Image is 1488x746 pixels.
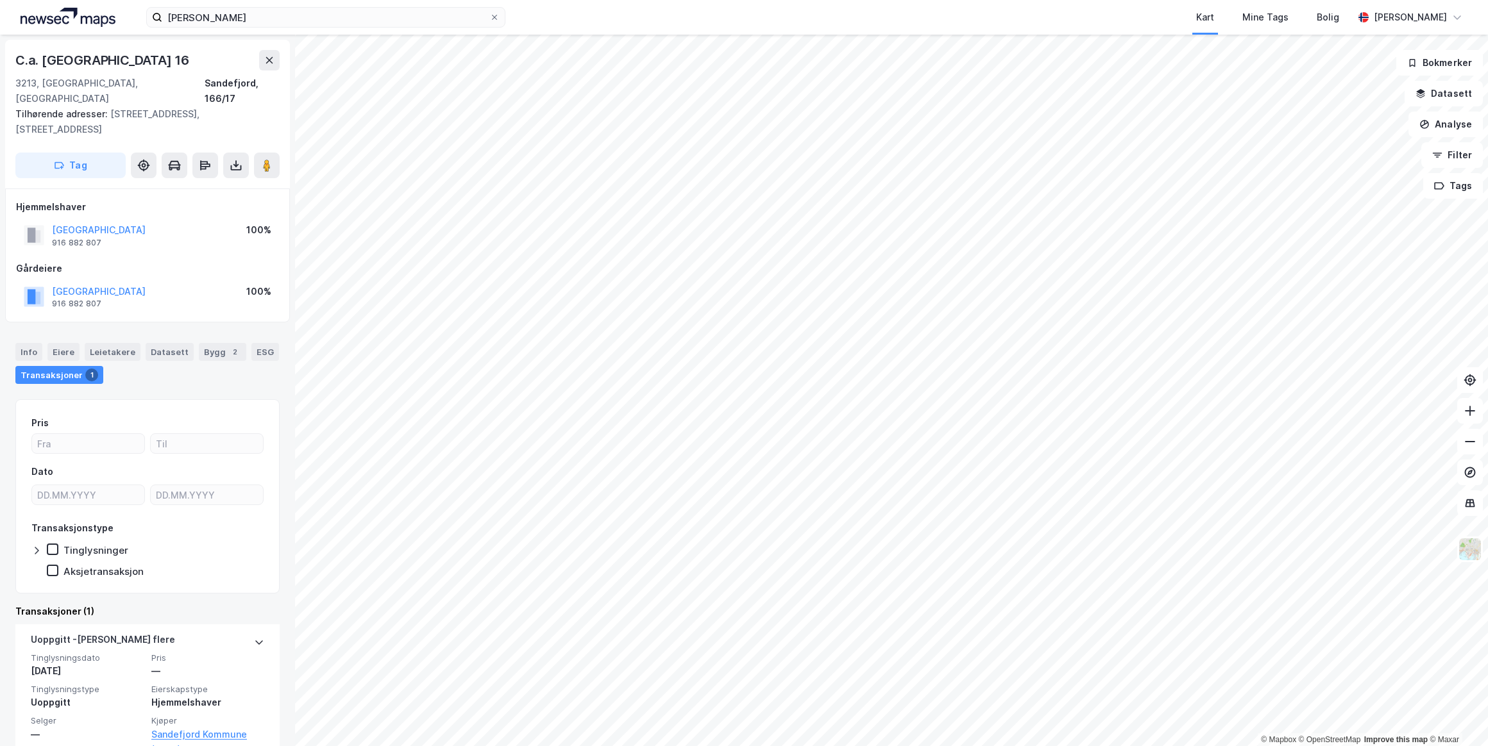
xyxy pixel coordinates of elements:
[15,106,269,137] div: [STREET_ADDRESS], [STREET_ADDRESS]
[15,50,192,70] div: C.a. [GEOGRAPHIC_DATA] 16
[205,76,280,106] div: Sandefjord, 166/17
[31,652,144,663] span: Tinglysningsdato
[1424,684,1488,746] iframe: Chat Widget
[15,604,280,619] div: Transaksjoner (1)
[31,695,144,710] div: Uoppgitt
[31,520,114,536] div: Transaksjonstype
[85,343,140,361] div: Leietakere
[146,343,194,361] div: Datasett
[31,415,49,431] div: Pris
[1396,50,1483,76] button: Bokmerker
[31,727,144,742] div: —
[1364,735,1428,744] a: Improve this map
[1458,537,1482,561] img: Z
[52,238,101,248] div: 916 882 807
[15,153,126,178] button: Tag
[162,8,489,27] input: Søk på adresse, matrikkel, gårdeiere, leietakere eller personer
[151,663,264,679] div: —
[1374,10,1447,25] div: [PERSON_NAME]
[16,261,279,276] div: Gårdeiere
[199,343,246,361] div: Bygg
[228,345,241,358] div: 2
[31,684,144,695] span: Tinglysningstype
[31,715,144,726] span: Selger
[1408,112,1483,137] button: Analyse
[1423,173,1483,199] button: Tags
[1317,10,1339,25] div: Bolig
[15,76,205,106] div: 3213, [GEOGRAPHIC_DATA], [GEOGRAPHIC_DATA]
[32,434,144,453] input: Fra
[151,684,264,695] span: Eierskapstype
[1242,10,1289,25] div: Mine Tags
[151,715,264,726] span: Kjøper
[16,199,279,215] div: Hjemmelshaver
[1421,142,1483,168] button: Filter
[1405,81,1483,106] button: Datasett
[251,343,279,361] div: ESG
[15,366,103,384] div: Transaksjoner
[31,464,53,479] div: Dato
[85,369,98,381] div: 1
[246,284,271,299] div: 100%
[151,652,264,663] span: Pris
[31,663,144,679] div: [DATE]
[31,632,175,652] div: Uoppgitt - [PERSON_NAME] flere
[246,222,271,238] div: 100%
[52,299,101,309] div: 916 882 807
[63,565,144,577] div: Aksjetransaksjon
[15,108,110,119] span: Tilhørende adresser:
[63,544,128,556] div: Tinglysninger
[32,485,144,504] input: DD.MM.YYYY
[1424,684,1488,746] div: Kontrollprogram for chat
[21,8,115,27] img: logo.a4113a55bc3d86da70a041830d287a7e.svg
[151,485,263,504] input: DD.MM.YYYY
[1261,735,1296,744] a: Mapbox
[1196,10,1214,25] div: Kart
[47,343,80,361] div: Eiere
[151,434,263,453] input: Til
[1299,735,1361,744] a: OpenStreetMap
[15,343,42,361] div: Info
[151,695,264,710] div: Hjemmelshaver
